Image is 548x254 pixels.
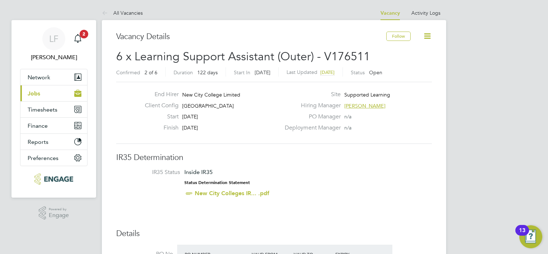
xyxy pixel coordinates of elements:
[80,30,88,38] span: 2
[280,124,341,132] label: Deployment Manager
[195,190,269,197] a: New City Colleges IR... .pdf
[197,69,218,76] span: 122 days
[381,10,400,16] a: Vacancy
[49,212,69,218] span: Engage
[20,53,88,62] span: Lee Fairley
[20,173,88,185] a: Go to home page
[320,69,335,75] span: [DATE]
[71,27,85,50] a: 2
[49,34,58,43] span: LF
[20,118,87,133] button: Finance
[28,138,48,145] span: Reports
[255,69,270,76] span: [DATE]
[174,69,193,76] label: Duration
[116,32,386,42] h3: Vacancy Details
[116,152,432,163] h3: IR35 Determination
[184,180,250,185] strong: Status Determination Statement
[34,173,73,185] img: xede-logo-retina.png
[28,155,58,161] span: Preferences
[344,124,351,131] span: n/a
[116,50,370,64] span: 6 x Learning Support Assistant (Outer) - V176511
[519,230,525,240] div: 13
[20,69,87,85] button: Network
[344,113,351,120] span: n/a
[234,69,250,76] label: Start In
[102,10,143,16] a: All Vacancies
[182,91,240,98] span: New City College Limited
[182,103,234,109] span: [GEOGRAPHIC_DATA]
[386,32,411,41] button: Follow
[139,124,179,132] label: Finish
[344,103,386,109] span: [PERSON_NAME]
[411,10,440,16] a: Activity Logs
[20,102,87,117] button: Timesheets
[280,102,341,109] label: Hiring Manager
[184,169,213,175] span: Inside IR35
[20,85,87,101] button: Jobs
[369,69,382,76] span: Open
[145,69,157,76] span: 2 of 6
[280,113,341,121] label: PO Manager
[351,69,365,76] label: Status
[20,27,88,62] a: LF[PERSON_NAME]
[123,169,180,176] label: IR35 Status
[287,69,317,75] label: Last Updated
[20,150,87,166] button: Preferences
[519,225,542,248] button: Open Resource Center, 13 new notifications
[28,122,48,129] span: Finance
[28,90,40,97] span: Jobs
[28,74,50,81] span: Network
[139,91,179,98] label: End Hirer
[28,106,57,113] span: Timesheets
[182,113,198,120] span: [DATE]
[182,124,198,131] span: [DATE]
[139,102,179,109] label: Client Config
[20,134,87,150] button: Reports
[139,113,179,121] label: Start
[280,91,341,98] label: Site
[39,206,69,220] a: Powered byEngage
[49,206,69,212] span: Powered by
[344,91,390,98] span: Supported Learning
[116,229,432,239] h3: Details
[11,20,96,198] nav: Main navigation
[116,69,140,76] label: Confirmed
